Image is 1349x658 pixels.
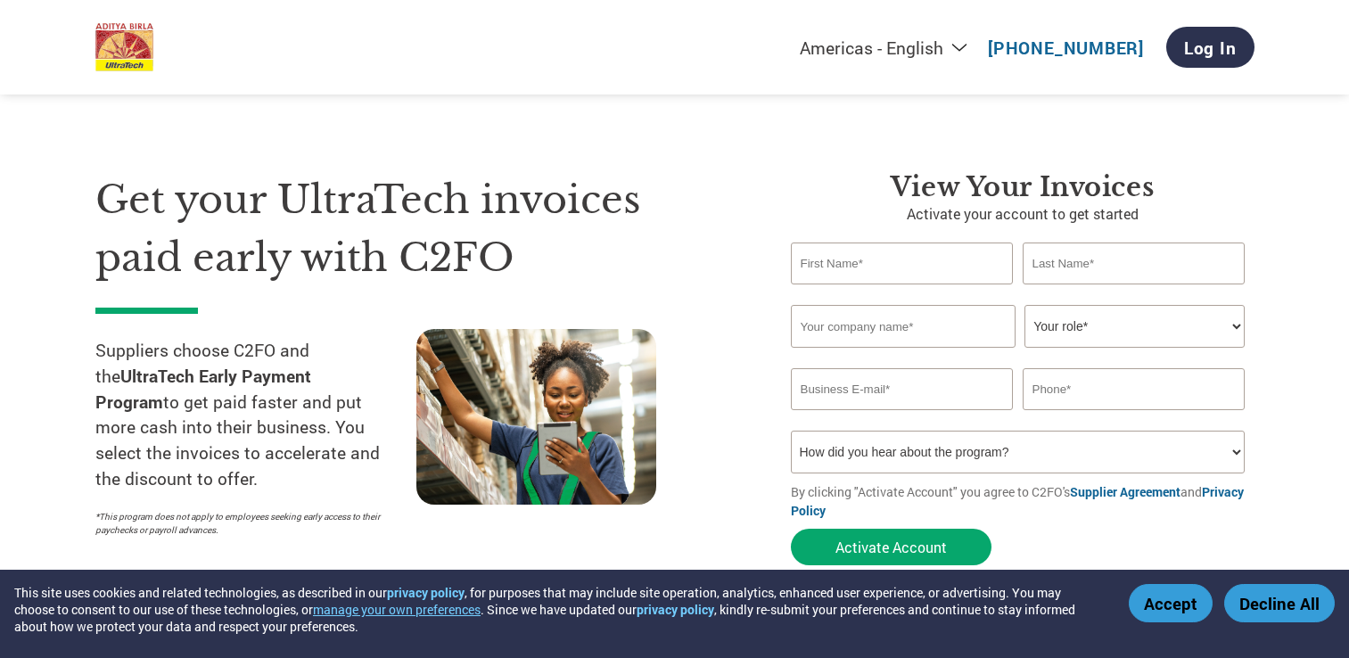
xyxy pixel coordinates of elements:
h3: View Your Invoices [791,171,1254,203]
button: Accept [1129,584,1213,622]
h1: Get your UltraTech invoices paid early with C2FO [95,171,737,286]
div: Invalid first name or first name is too long [791,286,1014,298]
p: By clicking "Activate Account" you agree to C2FO's and [791,482,1254,520]
strong: UltraTech Early Payment Program [95,365,311,413]
div: Inavlid Phone Number [1023,412,1246,424]
a: privacy policy [637,601,714,618]
img: UltraTech [95,23,154,72]
input: Invalid Email format [791,368,1014,410]
input: Phone* [1023,368,1246,410]
button: Decline All [1224,584,1335,622]
a: Supplier Agreement [1070,483,1180,500]
select: Title/Role [1024,305,1245,348]
a: Privacy Policy [791,483,1244,519]
div: This site uses cookies and related technologies, as described in our , for purposes that may incl... [14,584,1103,635]
p: *This program does not apply to employees seeking early access to their paychecks or payroll adva... [95,510,399,537]
input: Your company name* [791,305,1016,348]
input: First Name* [791,243,1014,284]
a: privacy policy [387,584,465,601]
a: Log In [1166,27,1254,68]
div: Invalid last name or last name is too long [1023,286,1246,298]
a: [PHONE_NUMBER] [988,37,1144,59]
p: Activate your account to get started [791,203,1254,225]
img: supply chain worker [416,329,656,505]
button: Activate Account [791,529,991,565]
input: Last Name* [1023,243,1246,284]
p: Suppliers choose C2FO and the to get paid faster and put more cash into their business. You selec... [95,338,416,492]
div: Invalid company name or company name is too long [791,350,1246,361]
button: manage your own preferences [313,601,481,618]
div: Inavlid Email Address [791,412,1014,424]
